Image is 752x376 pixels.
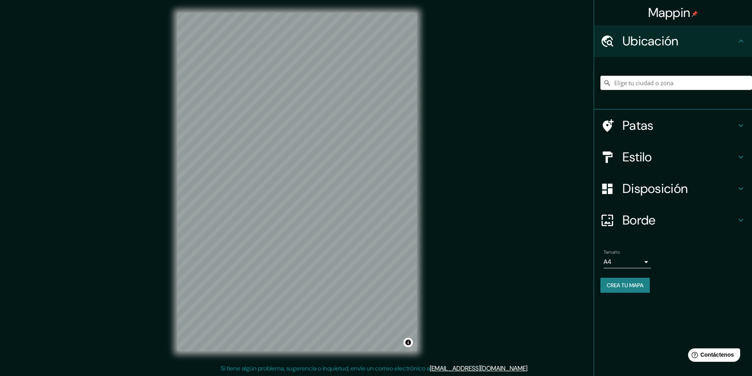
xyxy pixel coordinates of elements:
div: Borde [594,204,752,236]
font: Patas [623,117,654,134]
font: Borde [623,212,656,228]
div: Ubicación [594,25,752,57]
font: Estilo [623,149,652,165]
font: Crea tu mapa [607,282,643,289]
font: . [527,364,529,372]
input: Elige tu ciudad o zona [600,76,752,90]
font: Si tiene algún problema, sugerencia o inquietud, envíe un correo electrónico a [221,364,430,372]
font: Ubicación [623,33,679,49]
div: Estilo [594,141,752,173]
button: Activar o desactivar atribución [403,338,413,347]
font: A4 [604,258,611,266]
font: Disposición [623,180,688,197]
font: Mappin [648,4,690,21]
font: Tamaño [604,249,620,255]
img: pin-icon.png [692,11,698,17]
iframe: Lanzador de widgets de ayuda [682,345,743,367]
font: . [530,364,531,372]
div: Disposición [594,173,752,204]
canvas: Mapa [177,13,417,351]
button: Crea tu mapa [600,278,650,293]
div: A4 [604,256,651,268]
a: [EMAIL_ADDRESS][DOMAIN_NAME] [430,364,527,372]
font: . [529,364,530,372]
div: Patas [594,110,752,141]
